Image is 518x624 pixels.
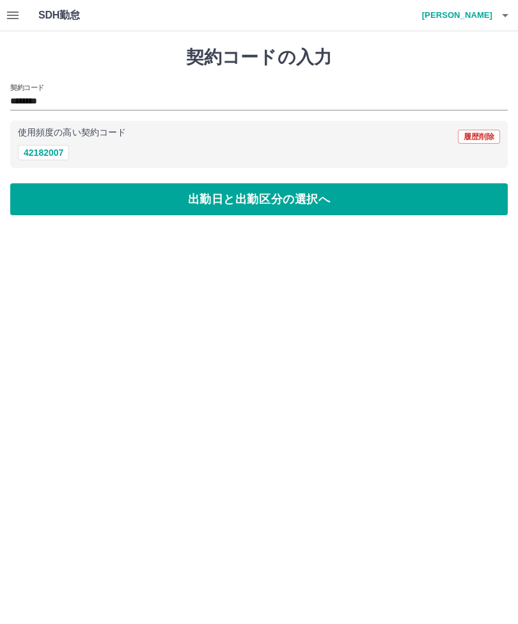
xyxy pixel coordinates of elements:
h2: 契約コード [10,82,44,93]
button: 履歴削除 [458,130,500,144]
button: 42182007 [18,145,69,160]
h1: 契約コードの入力 [10,47,508,68]
button: 出勤日と出勤区分の選択へ [10,183,508,215]
p: 使用頻度の高い契約コード [18,128,126,137]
